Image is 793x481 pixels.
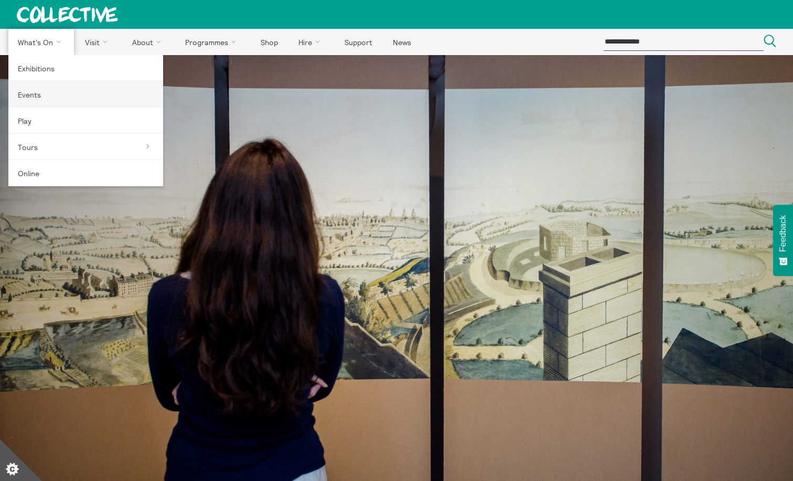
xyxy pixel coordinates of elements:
[8,160,163,186] a: Online
[8,134,163,160] a: Tours
[290,29,334,55] a: Hire
[773,205,793,276] button: Feedback - Show survey
[778,215,788,252] span: Feedback
[251,29,287,55] a: Shop
[335,29,381,55] a: Support
[8,81,163,108] a: Events
[383,29,420,55] a: News
[76,29,121,55] a: Visit
[123,29,174,55] a: About
[8,108,163,134] a: Play
[8,55,163,81] a: Exhibitions
[8,29,74,55] a: What's On
[176,29,250,55] a: Programmes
